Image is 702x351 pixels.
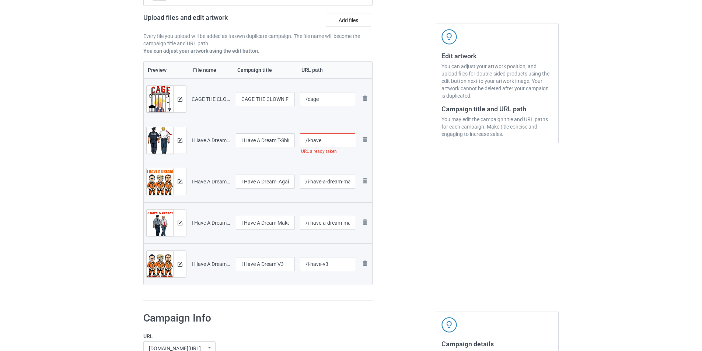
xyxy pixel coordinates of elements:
img: svg+xml;base64,PD94bWwgdmVyc2lvbj0iMS4wIiBlbmNvZGluZz0iVVRGLTgiPz4KPHN2ZyB3aWR0aD0iMTRweCIgaGVpZ2... [178,262,182,267]
div: You may edit the campaign title and URL paths for each campaign. Make title concise and engaging ... [441,116,553,138]
img: original.png [147,168,173,200]
h1: Campaign Info [143,312,362,325]
h2: Upload files and edit artwork [143,14,281,27]
img: svg+xml;base64,PD94bWwgdmVyc2lvbj0iMS4wIiBlbmNvZGluZz0iVVRGLTgiPz4KPHN2ZyB3aWR0aD0iNDJweCIgaGVpZ2... [441,29,457,45]
th: Preview [144,62,189,78]
div: I Have A Dream Funny [PERSON_NAME] Police Saying Quote Men Women T-Shirt Copy Copy Copy Copy Copy... [192,137,231,144]
label: URL [143,333,362,340]
p: Every file you upload will be added as its own duplicate campaign. The file name will become the ... [143,32,373,47]
img: svg+xml;base64,PD94bWwgdmVyc2lvbj0iMS4wIiBlbmNvZGluZz0iVVRGLTgiPz4KPHN2ZyB3aWR0aD0iMTRweCIgaGVpZ2... [178,221,182,225]
img: svg+xml;base64,PD94bWwgdmVyc2lvbj0iMS4wIiBlbmNvZGluZz0iVVRGLTgiPz4KPHN2ZyB3aWR0aD0iMTRweCIgaGVpZ2... [178,179,182,184]
th: URL path [297,62,358,78]
div: I Have A Dream Make Prison Great Again T-shirt.png [192,219,231,227]
div: You can adjust your artwork position, and upload files for double-sided products using the edit b... [441,63,553,99]
div: I Have A Dream Make America Great Again V2.png [192,178,231,185]
img: svg+xml;base64,PD94bWwgdmVyc2lvbj0iMS4wIiBlbmNvZGluZz0iVVRGLTgiPz4KPHN2ZyB3aWR0aD0iMjhweCIgaGVpZ2... [360,176,369,185]
div: [DOMAIN_NAME][URL] [149,346,201,351]
img: original.png [147,86,173,117]
th: Campaign title [233,62,297,78]
img: svg+xml;base64,PD94bWwgdmVyc2lvbj0iMS4wIiBlbmNvZGluZz0iVVRGLTgiPz4KPHN2ZyB3aWR0aD0iNDJweCIgaGVpZ2... [441,317,457,333]
img: svg+xml;base64,PD94bWwgdmVyc2lvbj0iMS4wIiBlbmNvZGluZz0iVVRGLTgiPz4KPHN2ZyB3aWR0aD0iMTRweCIgaGVpZ2... [178,138,182,143]
img: svg+xml;base64,PD94bWwgdmVyc2lvbj0iMS4wIiBlbmNvZGluZz0iVVRGLTgiPz4KPHN2ZyB3aWR0aD0iMjhweCIgaGVpZ2... [360,218,369,227]
img: svg+xml;base64,PD94bWwgdmVyc2lvbj0iMS4wIiBlbmNvZGluZz0iVVRGLTgiPz4KPHN2ZyB3aWR0aD0iMjhweCIgaGVpZ2... [360,135,369,144]
h3: Edit artwork [441,52,553,60]
h3: Campaign details [441,340,553,348]
img: original.png [147,210,173,241]
img: svg+xml;base64,PD94bWwgdmVyc2lvbj0iMS4wIiBlbmNvZGluZz0iVVRGLTgiPz4KPHN2ZyB3aWR0aD0iMjhweCIgaGVpZ2... [360,259,369,268]
img: svg+xml;base64,PD94bWwgdmVyc2lvbj0iMS4wIiBlbmNvZGluZz0iVVRGLTgiPz4KPHN2ZyB3aWR0aD0iMTRweCIgaGVpZ2... [178,97,182,102]
th: File name [189,62,233,78]
h3: Campaign title and URL path [441,105,553,113]
div: URL already taken [300,147,356,156]
img: svg+xml;base64,PD94bWwgdmVyc2lvbj0iMS4wIiBlbmNvZGluZz0iVVRGLTgiPz4KPHN2ZyB3aWR0aD0iMjhweCIgaGVpZ2... [360,94,369,103]
b: You can adjust your artwork using the edit button. [143,48,259,54]
label: Add files [326,14,371,27]
div: CAGE THE CLOWN [PERSON_NAME] in Prison Funny T-Shirt.png [192,95,231,103]
div: I Have A Dream V3.png [192,260,231,268]
img: original.png [147,251,173,282]
img: original.png [147,127,173,159]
